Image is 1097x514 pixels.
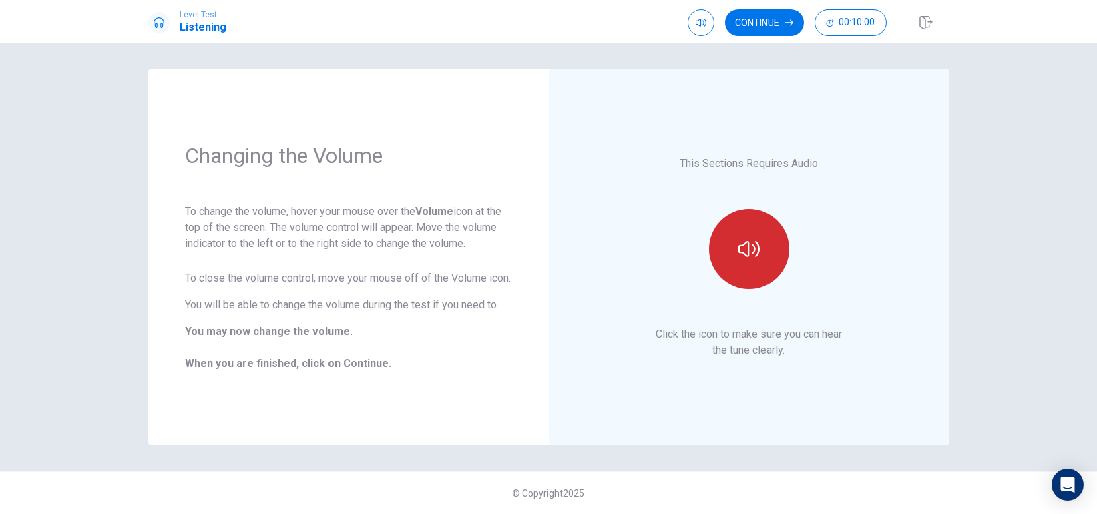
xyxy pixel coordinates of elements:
[725,9,804,36] button: Continue
[186,325,392,370] b: You may now change the volume. When you are finished, click on Continue.
[416,205,454,218] strong: Volume
[186,204,511,252] p: To change the volume, hover your mouse over the icon at the top of the screen. The volume control...
[839,17,875,28] span: 00:10:00
[186,142,511,169] h1: Changing the Volume
[186,270,511,286] p: To close the volume control, move your mouse off of the Volume icon.
[1052,469,1084,501] div: Open Intercom Messenger
[815,9,887,36] button: 00:10:00
[180,19,227,35] h1: Listening
[513,488,585,499] span: © Copyright 2025
[656,326,842,358] p: Click the icon to make sure you can hear the tune clearly.
[180,10,227,19] span: Level Test
[186,297,511,313] p: You will be able to change the volume during the test if you need to.
[680,156,818,172] p: This Sections Requires Audio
